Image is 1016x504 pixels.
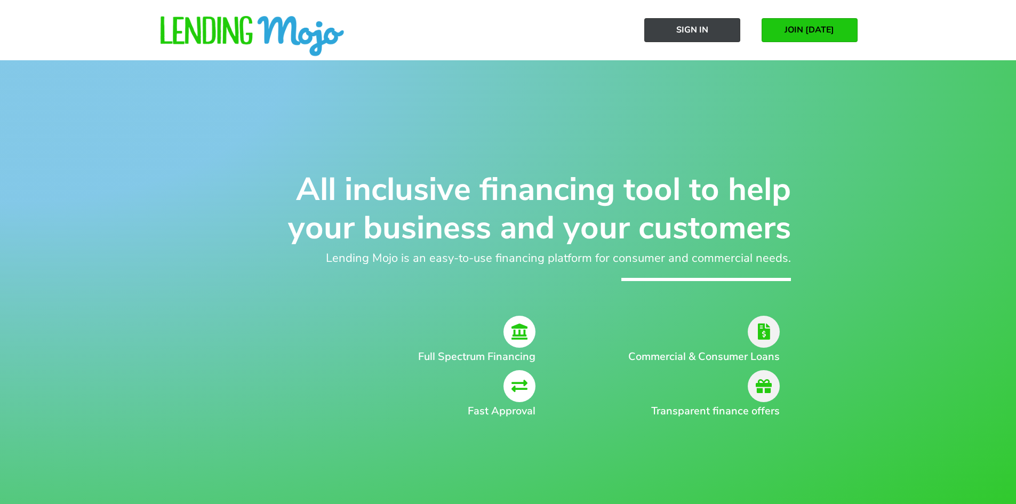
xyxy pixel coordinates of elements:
h2: Transparent finance offers [610,403,780,419]
img: lm-horizontal-logo [159,16,346,58]
a: JOIN [DATE] [762,18,858,42]
h1: All inclusive financing tool to help your business and your customers [226,170,791,247]
h2: Fast Approval [274,403,536,419]
h2: Full Spectrum Financing [274,349,536,365]
a: Sign In [644,18,740,42]
h2: Commercial & Consumer Loans [610,349,780,365]
span: Sign In [676,25,708,35]
span: JOIN [DATE] [785,25,834,35]
h2: Lending Mojo is an easy-to-use financing platform for consumer and commercial needs. [226,250,791,267]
